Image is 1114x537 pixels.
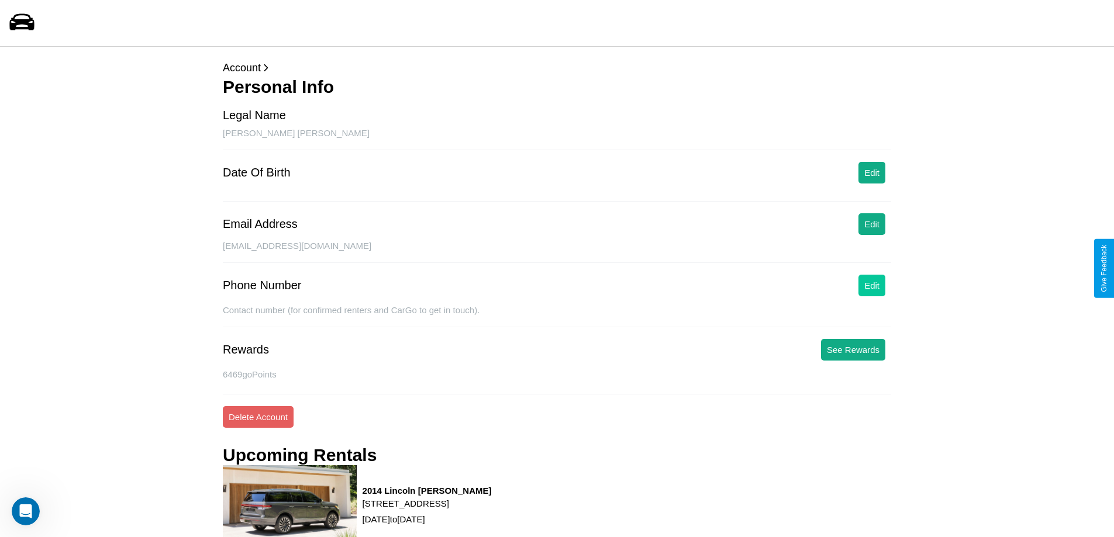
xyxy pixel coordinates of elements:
[858,213,885,235] button: Edit
[223,77,891,97] h3: Personal Info
[223,279,302,292] div: Phone Number
[223,166,291,179] div: Date Of Birth
[223,445,377,465] h3: Upcoming Rentals
[858,162,885,183] button: Edit
[363,496,492,511] p: [STREET_ADDRESS]
[363,486,492,496] h3: 2014 Lincoln [PERSON_NAME]
[12,497,40,525] iframe: Intercom live chat
[858,275,885,296] button: Edit
[223,109,286,122] div: Legal Name
[223,128,891,150] div: [PERSON_NAME] [PERSON_NAME]
[821,339,885,361] button: See Rewards
[223,343,269,356] div: Rewards
[223,366,891,382] p: 6469 goPoints
[223,241,891,263] div: [EMAIL_ADDRESS][DOMAIN_NAME]
[363,511,492,527] p: [DATE] to [DATE]
[223,406,294,428] button: Delete Account
[223,305,891,327] div: Contact number (for confirmed renters and CarGo to get in touch).
[1100,245,1108,292] div: Give Feedback
[223,58,891,77] p: Account
[223,217,298,231] div: Email Address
